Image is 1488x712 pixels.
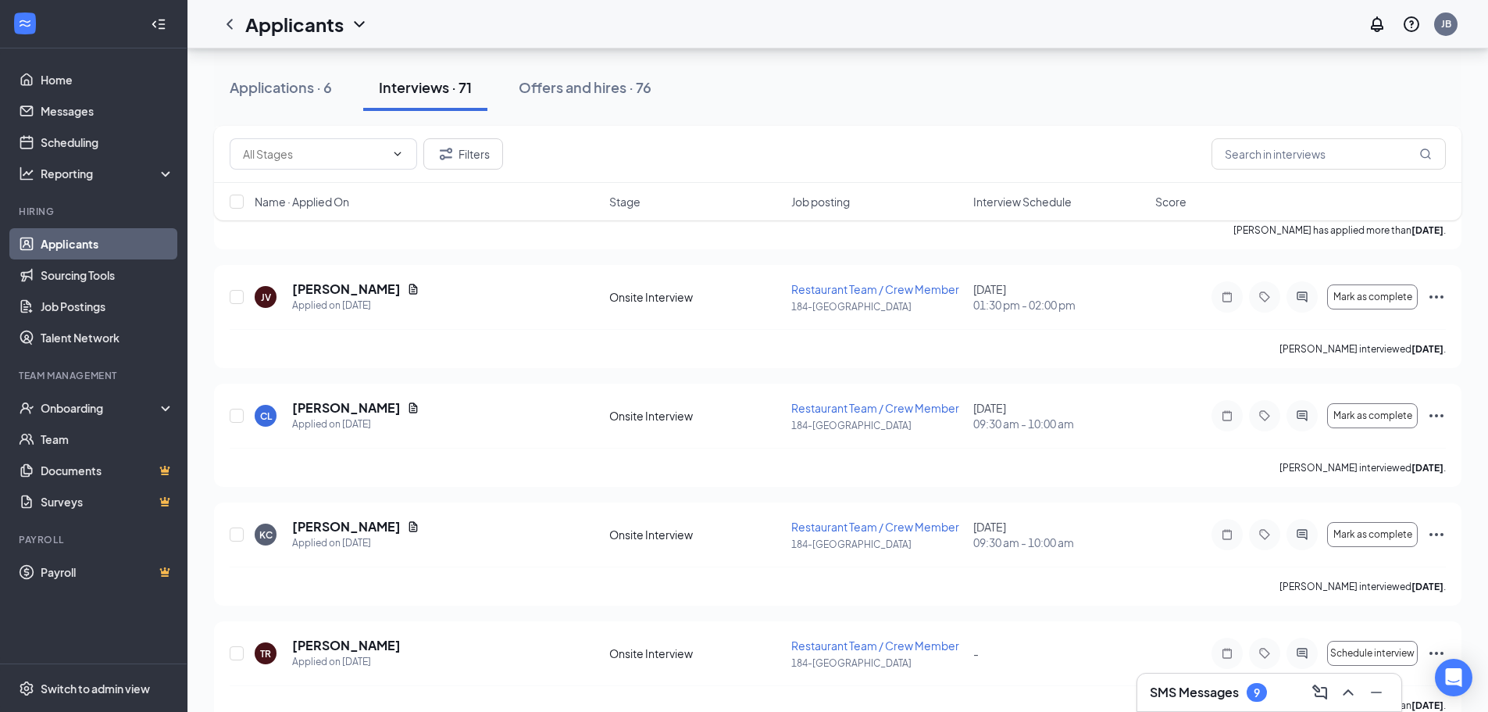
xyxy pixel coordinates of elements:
[1336,680,1361,705] button: ChevronUp
[260,647,271,660] div: TR
[19,205,171,218] div: Hiring
[791,194,850,209] span: Job posting
[1155,194,1186,209] span: Score
[1308,680,1333,705] button: ComposeMessage
[41,322,174,353] a: Talent Network
[1279,342,1446,356] p: [PERSON_NAME] interviewed .
[41,228,174,259] a: Applicants
[1427,525,1446,544] svg: Ellipses
[245,11,344,38] h1: Applicants
[41,166,175,181] div: Reporting
[350,15,369,34] svg: ChevronDown
[1218,647,1236,660] svg: Note
[1435,659,1472,696] div: Open Intercom Messenger
[1441,17,1451,30] div: JB
[151,16,166,32] svg: Collapse
[519,77,651,97] div: Offers and hires · 76
[973,400,1146,431] div: [DATE]
[1367,683,1386,702] svg: Minimize
[1364,680,1389,705] button: Minimize
[259,528,273,542] div: KC
[261,291,271,304] div: JV
[1402,15,1421,34] svg: QuestionInfo
[1150,684,1239,701] h3: SMS Messages
[41,64,174,95] a: Home
[391,148,404,160] svg: ChevronDown
[973,281,1146,313] div: [DATE]
[407,521,419,533] svg: Document
[292,399,401,417] h5: [PERSON_NAME]
[1293,291,1311,303] svg: ActiveChat
[437,145,455,163] svg: Filter
[1419,148,1432,160] svg: MagnifyingGlass
[292,654,401,670] div: Applied on [DATE]
[1218,410,1236,422] svg: Note
[41,455,174,486] a: DocumentsCrown
[1411,343,1443,355] b: [DATE]
[1293,647,1311,660] svg: ActiveChat
[41,424,174,455] a: Team
[973,535,1146,550] span: 09:30 am - 10:00 am
[973,519,1146,550] div: [DATE]
[1411,462,1443,474] b: [DATE]
[292,417,419,432] div: Applied on [DATE]
[1427,288,1446,306] svg: Ellipses
[1218,528,1236,541] svg: Note
[1368,15,1386,34] svg: Notifications
[609,408,782,424] div: Onsite Interview
[791,520,959,534] span: Restaurant Team / Crew Member
[1279,461,1446,474] p: [PERSON_NAME] interviewed .
[1330,648,1415,659] span: Schedule interview
[1333,529,1412,540] span: Mark as complete
[41,291,174,322] a: Job Postings
[1255,291,1274,303] svg: Tag
[41,95,174,127] a: Messages
[1218,291,1236,303] svg: Note
[1254,686,1260,699] div: 9
[1327,284,1418,309] button: Mark as complete
[255,194,349,209] span: Name · Applied On
[791,419,964,432] p: 184-[GEOGRAPHIC_DATA]
[1411,581,1443,592] b: [DATE]
[1333,292,1412,302] span: Mark as complete
[609,289,782,305] div: Onsite Interview
[230,77,332,97] div: Applications · 6
[1327,522,1418,547] button: Mark as complete
[19,369,171,382] div: Team Management
[19,400,34,416] svg: UserCheck
[1427,406,1446,425] svg: Ellipses
[609,194,641,209] span: Stage
[407,402,419,414] svg: Document
[973,194,1072,209] span: Interview Schedule
[791,282,959,296] span: Restaurant Team / Crew Member
[41,259,174,291] a: Sourcing Tools
[973,416,1146,431] span: 09:30 am - 10:00 am
[973,297,1146,313] span: 01:30 pm - 02:00 pm
[1255,647,1274,660] svg: Tag
[1339,683,1358,702] svg: ChevronUp
[791,639,959,653] span: Restaurant Team / Crew Member
[1279,580,1446,593] p: [PERSON_NAME] interviewed .
[407,283,419,295] svg: Document
[220,15,239,34] svg: ChevronLeft
[41,400,161,416] div: Onboarding
[379,77,472,97] div: Interviews · 71
[1411,699,1443,711] b: [DATE]
[1327,641,1418,666] button: Schedule interview
[609,646,782,661] div: Onsite Interview
[17,16,33,31] svg: WorkstreamLogo
[791,300,964,313] p: 184-[GEOGRAPHIC_DATA]
[791,401,959,415] span: Restaurant Team / Crew Member
[292,637,401,654] h5: [PERSON_NAME]
[292,535,419,551] div: Applied on [DATE]
[260,410,272,423] div: CL
[19,533,171,546] div: Payroll
[19,166,34,181] svg: Analysis
[1427,644,1446,663] svg: Ellipses
[41,486,174,517] a: SurveysCrown
[1293,410,1311,422] svg: ActiveChat
[423,138,503,170] button: Filter Filters
[1211,138,1446,170] input: Search in interviews
[243,145,385,163] input: All Stages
